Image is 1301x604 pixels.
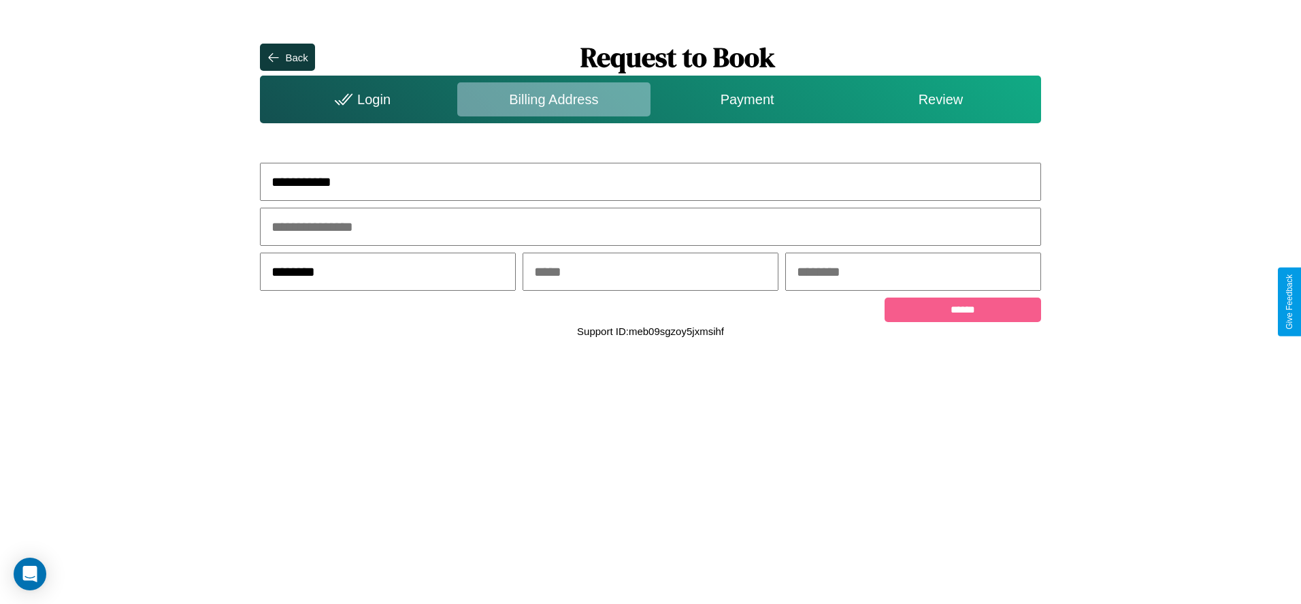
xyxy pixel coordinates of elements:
[577,322,724,340] p: Support ID: meb09sgzoy5jxmsihf
[457,82,650,116] div: Billing Address
[263,82,457,116] div: Login
[14,558,46,590] div: Open Intercom Messenger
[315,39,1041,76] h1: Request to Book
[285,52,308,63] div: Back
[260,44,314,71] button: Back
[844,82,1037,116] div: Review
[650,82,844,116] div: Payment
[1285,274,1294,330] div: Give Feedback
